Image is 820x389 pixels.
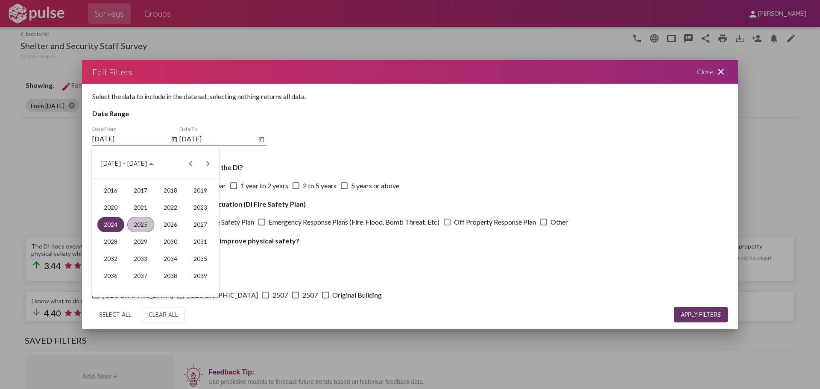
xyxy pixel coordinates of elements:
button: Next 24 years [199,155,217,172]
button: Choose date [94,155,160,172]
div: 2020 [97,200,124,215]
td: 2017 [126,182,155,199]
td: 2019 [185,182,215,199]
div: 2037 [127,268,154,284]
div: 2026 [157,217,184,232]
div: 2016 [97,183,124,198]
td: 2022 [155,199,185,216]
td: 2033 [126,250,155,267]
div: 2022 [157,200,184,215]
td: 2020 [96,199,126,216]
div: 2028 [97,234,124,249]
td: 2018 [155,182,185,199]
div: 2023 [187,200,214,215]
div: 2036 [97,268,124,284]
div: 2017 [127,183,154,198]
div: 2035 [187,251,214,266]
div: 2034 [157,251,184,266]
td: 2028 [96,233,126,250]
div: 2039 [187,268,214,284]
td: 2036 [96,267,126,284]
td: 2025 [126,216,155,233]
td: 2016 [96,182,126,199]
div: 2031 [187,234,214,249]
div: 2025 [127,217,154,232]
td: 2038 [155,267,185,284]
div: 2029 [127,234,154,249]
div: 2033 [127,251,154,266]
td: 2034 [155,250,185,267]
td: 2039 [185,267,215,284]
div: 2027 [187,217,214,232]
div: 2019 [187,183,214,198]
td: 2030 [155,233,185,250]
div: 2032 [97,251,124,266]
td: 2035 [185,250,215,267]
td: 2031 [185,233,215,250]
td: 2027 [185,216,215,233]
td: 2024 [96,216,126,233]
div: 2024 [97,217,124,232]
td: 2032 [96,250,126,267]
td: 2021 [126,199,155,216]
td: 2037 [126,267,155,284]
div: 2021 [127,200,154,215]
td: 2029 [126,233,155,250]
td: 2023 [185,199,215,216]
span: [DATE] – [DATE] [101,160,147,168]
button: Previous 24 years [182,155,199,172]
div: 2030 [157,234,184,249]
td: 2026 [155,216,185,233]
div: 2038 [157,268,184,284]
div: 2018 [157,183,184,198]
